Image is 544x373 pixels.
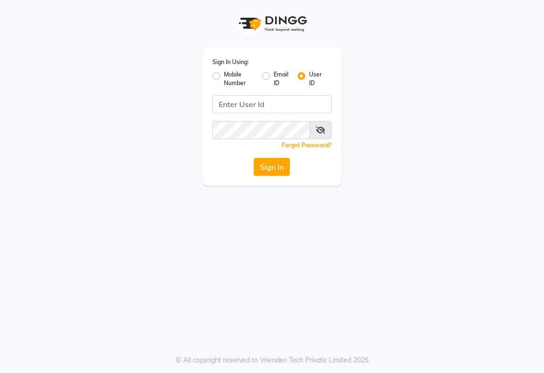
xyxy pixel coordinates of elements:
input: Username [212,121,311,139]
label: Mobile Number [224,70,255,88]
img: logo1.svg [233,10,310,38]
input: Username [212,95,332,113]
button: Sign In [254,158,290,176]
label: User ID [309,70,324,88]
a: Forgot Password? [282,142,332,149]
label: Email ID [274,70,290,88]
label: Sign In Using: [212,58,249,66]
